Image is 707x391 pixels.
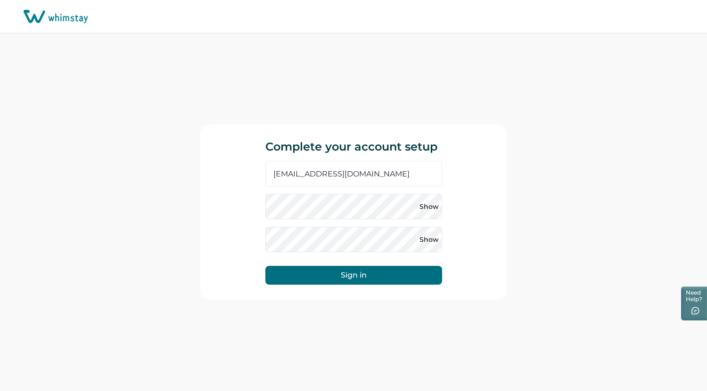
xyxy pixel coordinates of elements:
[422,199,437,214] button: Show
[265,125,442,153] p: Complete your account setup
[265,266,442,285] button: Sign in
[422,232,437,247] button: Show
[265,161,442,186] input: mayuri.ghawate@whimstay.com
